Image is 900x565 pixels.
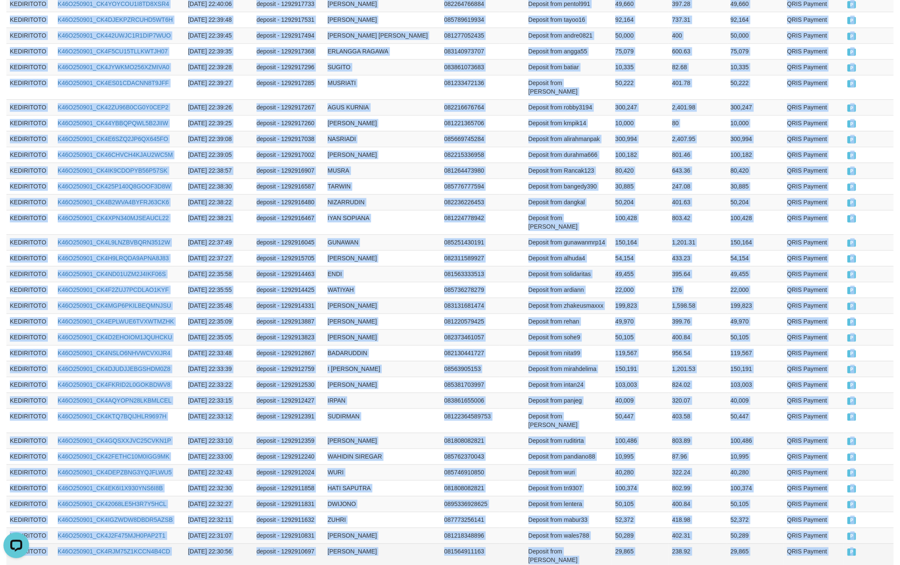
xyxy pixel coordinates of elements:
td: QRIS Payment [784,282,844,297]
td: deposit - 1292916480 [253,194,324,210]
td: [DATE] 22:35:58 [185,266,253,282]
td: deposit - 1292916467 [253,210,324,234]
td: TARWIN [324,178,441,194]
button: Open LiveChat chat widget [3,3,29,29]
span: PAID [847,255,856,262]
td: Deposit from andre0821 [525,27,612,43]
td: Deposit from solidaritas [525,266,612,282]
td: [DATE] 22:37:49 [185,234,253,250]
td: QRIS Payment [784,234,844,250]
td: 49,455 [727,266,784,282]
td: QRIS Payment [784,99,844,115]
td: 433.23 [669,250,727,266]
td: KEDIRITOTO [6,147,54,162]
td: QRIS Payment [784,12,844,27]
td: QRIS Payment [784,131,844,147]
span: PAID [847,120,856,127]
td: deposit - 1292917531 [253,12,324,27]
td: Deposit from robby3194 [525,99,612,115]
td: Deposit from alhuda4 [525,250,612,266]
td: [PERSON_NAME] [324,313,441,329]
td: 10,000 [612,115,669,131]
td: Deposit from durahma666 [525,147,612,162]
td: [DATE] 22:35:09 [185,313,253,329]
span: PAID [847,318,856,326]
td: 400.84 [669,329,727,345]
td: deposit - 1292916587 [253,178,324,194]
td: 50,105 [612,329,669,345]
td: 081220579425 [441,313,500,329]
td: KEDIRITOTO [6,59,54,75]
td: KEDIRITOTO [6,43,54,59]
td: QRIS Payment [784,313,844,329]
td: [DATE] 22:38:22 [185,194,253,210]
span: PAID [847,32,856,40]
td: [PERSON_NAME] [324,329,441,345]
td: 50,222 [727,75,784,99]
td: Deposit from angga55 [525,43,612,59]
td: 247.08 [669,178,727,194]
td: 80 [669,115,727,131]
td: deposit - 1292917002 [253,147,324,162]
td: 10,335 [727,59,784,75]
a: K46O250901_CK4EK6I1X930YNS6I8B [58,485,163,491]
td: 119,567 [612,345,669,361]
td: [PERSON_NAME] [324,115,441,131]
a: K46O250901_CK42068LE5H3R7Y5HCL [58,500,167,507]
td: [DATE] 22:35:55 [185,282,253,297]
td: deposit - 1292913823 [253,329,324,345]
a: K46O250901_CK4AQYOPN28LKBMLCEL [58,397,171,404]
td: 401.63 [669,194,727,210]
td: BADARUDDIN [324,345,441,361]
td: 50,000 [612,27,669,43]
td: 085251430191 [441,234,500,250]
span: PAID [847,17,856,24]
td: 1,201.31 [669,234,727,250]
td: 80,420 [612,162,669,178]
td: NIZARRUDIN [324,194,441,210]
td: KEDIRITOTO [6,266,54,282]
td: Deposit from alirahmanpak [525,131,612,147]
td: 300,994 [727,131,784,147]
td: deposit - 1292916045 [253,234,324,250]
td: deposit - 1292917285 [253,75,324,99]
td: I [PERSON_NAME] [324,361,441,377]
td: QRIS Payment [784,377,844,392]
td: [DATE] 22:39:28 [185,59,253,75]
td: 085789619934 [441,12,500,27]
td: KEDIRITOTO [6,210,54,234]
td: [PERSON_NAME] [PERSON_NAME] [324,27,441,43]
a: K46O250901_CK4XPN340MJSEAUCL22 [58,215,169,221]
td: 50,000 [727,27,784,43]
a: K46O250901_CK4NSLO6NHVWCVXIJR4 [58,350,171,356]
td: deposit - 1292917494 [253,27,324,43]
td: [DATE] 22:33:22 [185,377,253,392]
td: 10,000 [727,115,784,131]
a: K46O250901_CK4E6SZQ2JP6QX645FO [58,135,168,142]
a: K46O250901_CK4D2EHOIOM1JQUHCKU [58,334,172,341]
td: Deposit from tayoo16 [525,12,612,27]
td: [PERSON_NAME] [324,377,441,392]
td: [DATE] 22:39:05 [185,147,253,162]
td: 737.31 [669,12,727,27]
td: [DATE] 22:33:48 [185,345,253,361]
td: deposit - 1292917267 [253,99,324,115]
td: Deposit from bangedy390 [525,178,612,194]
td: Deposit from zhakeusmaxxx [525,297,612,313]
a: K46O250901_CK4MGP6PKILBEQMNJSU [58,302,171,309]
td: 2,407.95 [669,131,727,147]
td: 085381703997 [441,377,500,392]
td: deposit - 1292914463 [253,266,324,282]
span: PAID [847,334,856,341]
span: PAID [847,104,856,112]
td: 199,823 [612,297,669,313]
td: [PERSON_NAME] [324,297,441,313]
td: 80,420 [727,162,784,178]
td: KEDIRITOTO [6,194,54,210]
td: 300,247 [727,99,784,115]
td: [DATE] 22:38:21 [185,210,253,234]
td: deposit - 1292915705 [253,250,324,266]
span: PAID [847,382,856,389]
td: 150,164 [727,234,784,250]
td: [DATE] 22:33:39 [185,361,253,377]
